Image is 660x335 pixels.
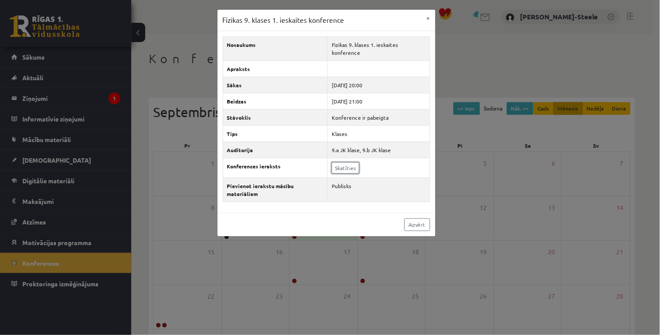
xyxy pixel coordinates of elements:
th: Auditorija [223,142,328,158]
td: [DATE] 21:00 [328,93,430,109]
th: Tips [223,125,328,142]
th: Apraksts [223,61,328,77]
a: Aizvērt [404,218,430,231]
td: Fizikas 9. klases 1. ieskaites konference [328,36,430,61]
th: Sākas [223,77,328,93]
td: Konference ir pabeigta [328,109,430,125]
th: Konferences ieraksts [223,158,328,178]
td: [DATE] 20:00 [328,77,430,93]
th: Stāvoklis [223,109,328,125]
h3: Fizikas 9. klases 1. ieskaites konference [223,15,344,25]
th: Pievienot ierakstu mācību materiāliem [223,178,328,202]
td: Publisks [328,178,430,202]
button: × [421,10,435,26]
th: Nosaukums [223,36,328,61]
a: Skatīties [332,162,359,174]
td: Klases [328,125,430,142]
td: 9.a JK klase, 9.b JK klase [328,142,430,158]
th: Beidzas [223,93,328,109]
